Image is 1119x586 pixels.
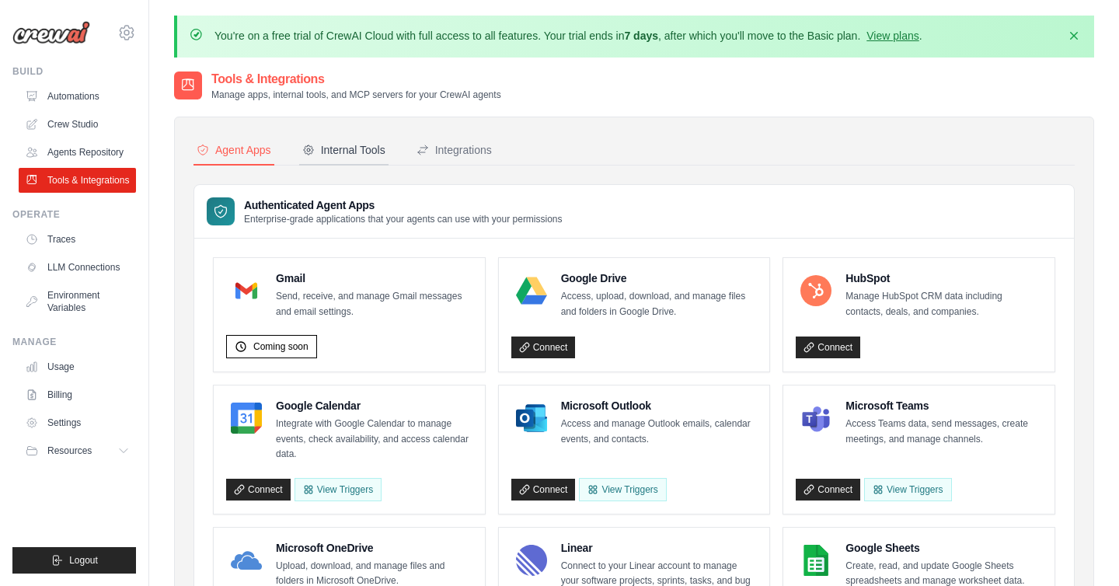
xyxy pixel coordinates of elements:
[561,270,758,286] h4: Google Drive
[866,30,919,42] a: View plans
[253,340,309,353] span: Coming soon
[19,227,136,252] a: Traces
[845,270,1042,286] h4: HubSpot
[19,410,136,435] a: Settings
[295,478,382,501] button: View Triggers
[413,136,495,166] button: Integrations
[47,445,92,457] span: Resources
[800,403,831,434] img: Microsoft Teams Logo
[19,283,136,320] a: Environment Variables
[276,289,472,319] p: Send, receive, and manage Gmail messages and email settings.
[19,438,136,463] button: Resources
[800,275,831,306] img: HubSpot Logo
[197,142,271,158] div: Agent Apps
[244,197,563,213] h3: Authenticated Agent Apps
[561,540,758,556] h4: Linear
[19,112,136,137] a: Crew Studio
[299,136,389,166] button: Internal Tools
[624,30,658,42] strong: 7 days
[244,213,563,225] p: Enterprise-grade applications that your agents can use with your permissions
[19,168,136,193] a: Tools & Integrations
[12,336,136,348] div: Manage
[561,398,758,413] h4: Microsoft Outlook
[516,403,547,434] img: Microsoft Outlook Logo
[12,65,136,78] div: Build
[516,545,547,576] img: Linear Logo
[276,270,472,286] h4: Gmail
[276,417,472,462] p: Integrate with Google Calendar to manage events, check availability, and access calendar data.
[226,479,291,501] a: Connect
[845,540,1042,556] h4: Google Sheets
[417,142,492,158] div: Integrations
[845,398,1042,413] h4: Microsoft Teams
[193,136,274,166] button: Agent Apps
[511,337,576,358] a: Connect
[796,337,860,358] a: Connect
[864,478,951,501] : View Triggers
[19,84,136,109] a: Automations
[302,142,385,158] div: Internal Tools
[231,275,262,306] img: Gmail Logo
[516,275,547,306] img: Google Drive Logo
[69,554,98,567] span: Logout
[845,289,1042,319] p: Manage HubSpot CRM data including contacts, deals, and companies.
[276,540,472,556] h4: Microsoft OneDrive
[19,140,136,165] a: Agents Repository
[211,70,501,89] h2: Tools & Integrations
[12,208,136,221] div: Operate
[561,289,758,319] p: Access, upload, download, and manage files and folders in Google Drive.
[19,255,136,280] a: LLM Connections
[800,545,831,576] img: Google Sheets Logo
[845,417,1042,447] p: Access Teams data, send messages, create meetings, and manage channels.
[214,28,922,44] p: You're on a free trial of CrewAI Cloud with full access to all features. Your trial ends in , aft...
[796,479,860,501] a: Connect
[231,403,262,434] img: Google Calendar Logo
[511,479,576,501] a: Connect
[276,398,472,413] h4: Google Calendar
[19,354,136,379] a: Usage
[561,417,758,447] p: Access and manage Outlook emails, calendar events, and contacts.
[579,478,666,501] : View Triggers
[12,21,90,44] img: Logo
[19,382,136,407] a: Billing
[12,547,136,574] button: Logout
[231,545,262,576] img: Microsoft OneDrive Logo
[211,89,501,101] p: Manage apps, internal tools, and MCP servers for your CrewAI agents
